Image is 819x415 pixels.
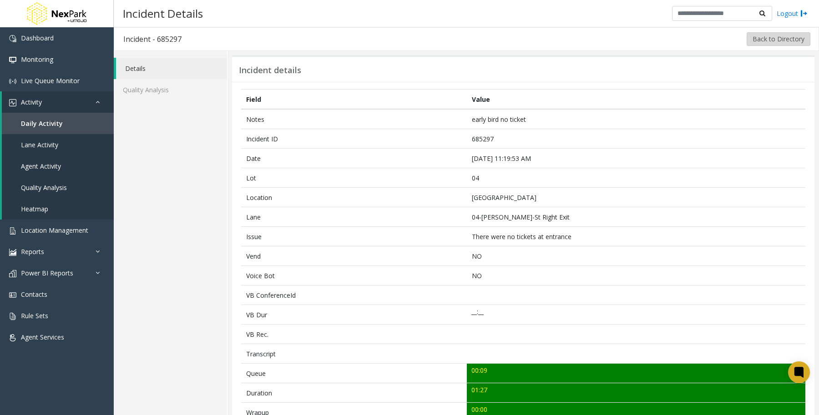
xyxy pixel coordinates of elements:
td: Date [241,149,467,168]
p: NO [472,251,801,261]
img: 'icon' [9,249,16,256]
a: Daily Activity [2,113,114,134]
a: Agent Activity [2,155,114,177]
a: Logout [777,9,808,18]
th: Value [467,90,805,110]
td: 685297 [467,129,805,149]
td: early bird no ticket [467,109,805,129]
th: Field [241,90,467,110]
img: 'icon' [9,78,16,85]
span: Quality Analysis [21,183,67,192]
button: Back to Directory [747,32,810,46]
img: 'icon' [9,35,16,42]
a: Quality Analysis [2,177,114,198]
td: 04-[PERSON_NAME]-St Right Exit [467,207,805,227]
span: Monitoring [21,55,53,64]
img: 'icon' [9,56,16,64]
h3: Incident details [239,65,301,75]
td: VB Dur [241,305,467,325]
td: Lane [241,207,467,227]
img: 'icon' [9,270,16,277]
a: Details [116,58,227,79]
td: Queue [241,364,467,383]
img: 'icon' [9,334,16,341]
span: Power BI Reports [21,269,73,277]
a: Lane Activity [2,134,114,155]
td: Incident ID [241,129,467,149]
p: NO [472,271,801,280]
img: 'icon' [9,99,16,106]
img: logout [800,9,808,18]
td: Vend [241,246,467,266]
td: VB ConferenceId [241,285,467,305]
td: VB Rec. [241,325,467,344]
td: Notes [241,109,467,129]
td: 01:27 [467,383,805,403]
img: 'icon' [9,227,16,235]
span: Heatmap [21,205,48,213]
a: Activity [2,91,114,113]
span: Contacts [21,290,47,299]
a: Quality Analysis [114,79,227,100]
h3: Incident - 685297 [114,29,191,50]
td: __:__ [467,305,805,325]
span: Agent Services [21,333,64,341]
img: 'icon' [9,291,16,299]
span: Daily Activity [21,119,63,128]
span: Live Queue Monitor [21,76,80,85]
img: 'icon' [9,313,16,320]
a: Heatmap [2,198,114,220]
span: Dashboard [21,34,54,42]
span: Rule Sets [21,311,48,320]
td: 04 [467,168,805,188]
span: Agent Activity [21,162,61,170]
span: Activity [21,98,42,106]
td: [GEOGRAPHIC_DATA] [467,188,805,207]
td: Lot [241,168,467,188]
td: 00:09 [467,364,805,383]
td: Location [241,188,467,207]
td: Voice Bot [241,266,467,285]
td: Issue [241,227,467,246]
span: Lane Activity [21,140,58,149]
td: [DATE] 11:19:53 AM [467,149,805,168]
td: There were no tickets at entrance [467,227,805,246]
h3: Incident Details [118,2,207,25]
td: Transcript [241,344,467,364]
td: Duration [241,383,467,403]
span: Location Management [21,226,88,235]
span: Reports [21,247,44,256]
